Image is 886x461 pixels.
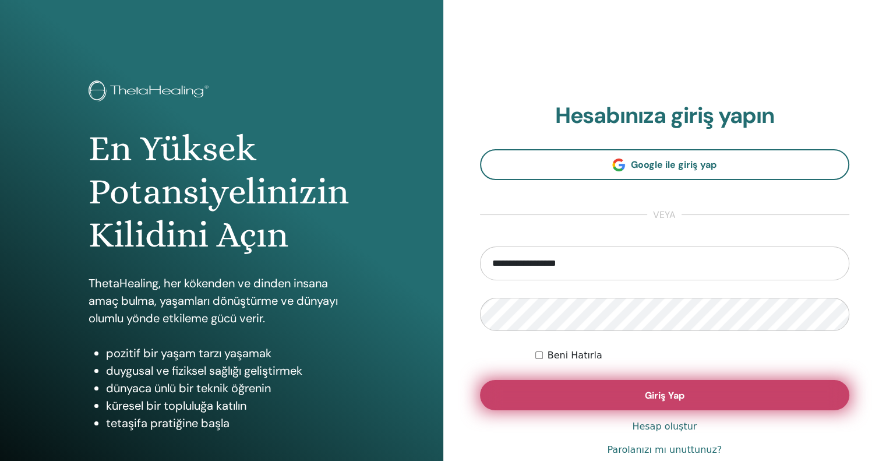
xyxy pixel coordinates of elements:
[480,149,850,180] a: Google ile giriş yap
[607,443,722,457] a: Parolanızı mı unuttunuz?
[548,349,602,363] label: Beni Hatırla
[89,127,355,257] h1: En Yüksek Potansiyelinizin Kilidini Açın
[480,103,850,129] h2: Hesabınıza giriş yapın
[645,389,684,402] span: Giriş Yap
[106,344,355,362] li: pozitif bir yaşam tarzı yaşamak
[106,397,355,414] li: küresel bir topluluğa katılın
[106,362,355,379] li: duygusal ve fiziksel sağlığı geliştirmek
[89,275,355,327] p: ThetaHealing, her kökenden ve dinden insana amaç bulma, yaşamları dönüştürme ve dünyayı olumlu yö...
[631,159,716,171] span: Google ile giriş yap
[106,379,355,397] li: dünyaca ünlü bir teknik öğrenin
[647,208,682,222] span: veya
[632,420,697,434] a: Hesap oluştur
[480,380,850,410] button: Giriş Yap
[535,349,849,363] div: Keep me authenticated indefinitely or until I manually logout
[106,414,355,432] li: tetaşifa pratiğine başla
